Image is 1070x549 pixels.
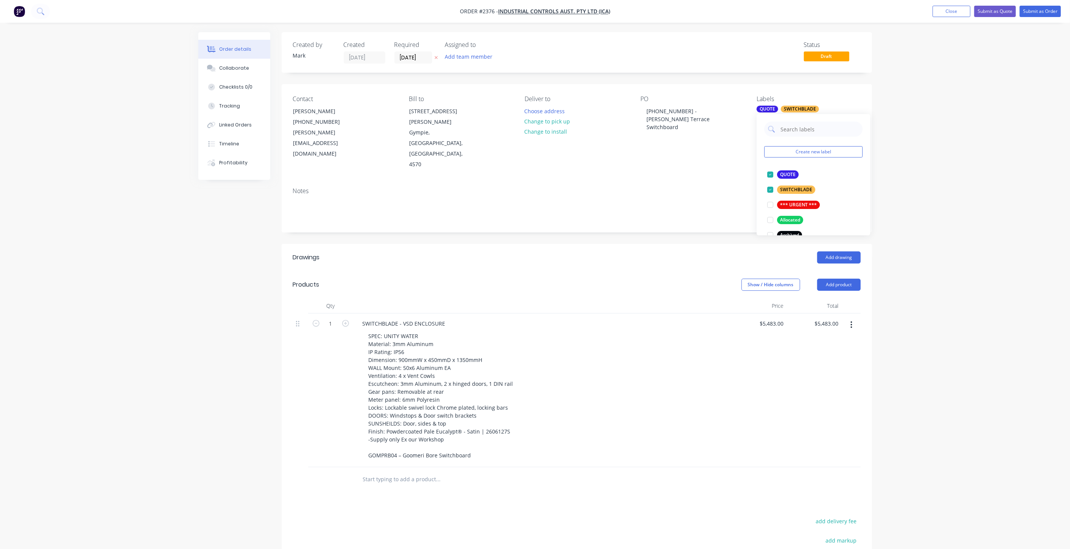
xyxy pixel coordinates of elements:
[293,127,356,159] div: [PERSON_NAME][EMAIL_ADDRESS][DOMAIN_NAME]
[293,253,320,262] div: Drawings
[777,231,802,239] div: Archived
[781,106,819,112] div: SWITCHBLADE
[777,186,815,194] div: SWITCHBLADE
[460,8,498,15] span: Order #2376 -
[219,65,249,72] div: Collaborate
[344,41,385,48] div: Created
[293,106,356,117] div: [PERSON_NAME]
[409,95,512,103] div: Bill to
[363,472,514,487] input: Start typing to add a product...
[804,41,861,48] div: Status
[777,216,803,224] div: Allocated
[293,51,335,59] div: Mark
[787,298,842,313] div: Total
[363,331,519,461] div: SPEC: UNITY WATER Material: 3mm Aluminum IP Rating: IP56 Dimension: 900mmW x 450mmD x 1350mmH WAL...
[441,51,496,62] button: Add team member
[293,117,356,127] div: [PHONE_NUMBER]
[764,230,805,240] button: Archived
[293,280,319,289] div: Products
[198,134,270,153] button: Timeline
[777,170,799,179] div: QUOTE
[198,59,270,78] button: Collaborate
[293,187,861,195] div: Notes
[409,106,472,127] div: [STREET_ADDRESS][PERSON_NAME]
[394,41,436,48] div: Required
[357,318,452,329] div: SWITCHBLADE - VSD ENCLOSURE
[764,215,806,225] button: Allocated
[757,106,778,112] div: QUOTE
[445,41,521,48] div: Assigned to
[741,279,800,291] button: Show / Hide columns
[198,78,270,97] button: Checklists 0/0
[198,40,270,59] button: Order details
[974,6,1016,17] button: Submit as Quote
[641,106,735,133] div: [PHONE_NUMBER] - [PERSON_NAME] Terrace Switchboard
[293,41,335,48] div: Created by
[525,95,628,103] div: Deliver to
[933,6,970,17] button: Close
[219,159,248,166] div: Profitability
[732,298,787,313] div: Price
[287,106,363,159] div: [PERSON_NAME][PHONE_NUMBER][PERSON_NAME][EMAIL_ADDRESS][DOMAIN_NAME]
[520,106,569,116] button: Choose address
[198,115,270,134] button: Linked Orders
[817,251,861,264] button: Add drawing
[812,516,861,526] button: add delivery fee
[757,95,860,103] div: Labels
[764,169,802,180] button: QUOTE
[804,51,849,61] span: Draft
[198,97,270,115] button: Tracking
[641,95,744,103] div: PO
[409,127,472,170] div: Gympie, [GEOGRAPHIC_DATA], [GEOGRAPHIC_DATA], 4570
[780,122,859,137] input: Search labels
[219,46,251,53] div: Order details
[219,122,252,128] div: Linked Orders
[198,153,270,172] button: Profitability
[403,106,478,170] div: [STREET_ADDRESS][PERSON_NAME]Gympie, [GEOGRAPHIC_DATA], [GEOGRAPHIC_DATA], 4570
[14,6,25,17] img: Factory
[498,8,610,15] a: Industrial Controls Aust. Pty Ltd (ICA)
[445,51,497,62] button: Add team member
[219,103,240,109] div: Tracking
[1020,6,1061,17] button: Submit as Order
[817,279,861,291] button: Add product
[520,126,571,137] button: Change to install
[308,298,354,313] div: Qty
[822,535,861,546] button: add markup
[219,84,252,90] div: Checklists 0/0
[764,146,863,158] button: Create new label
[219,140,239,147] div: Timeline
[764,184,818,195] button: SWITCHBLADE
[293,95,397,103] div: Contact
[520,116,574,126] button: Change to pick up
